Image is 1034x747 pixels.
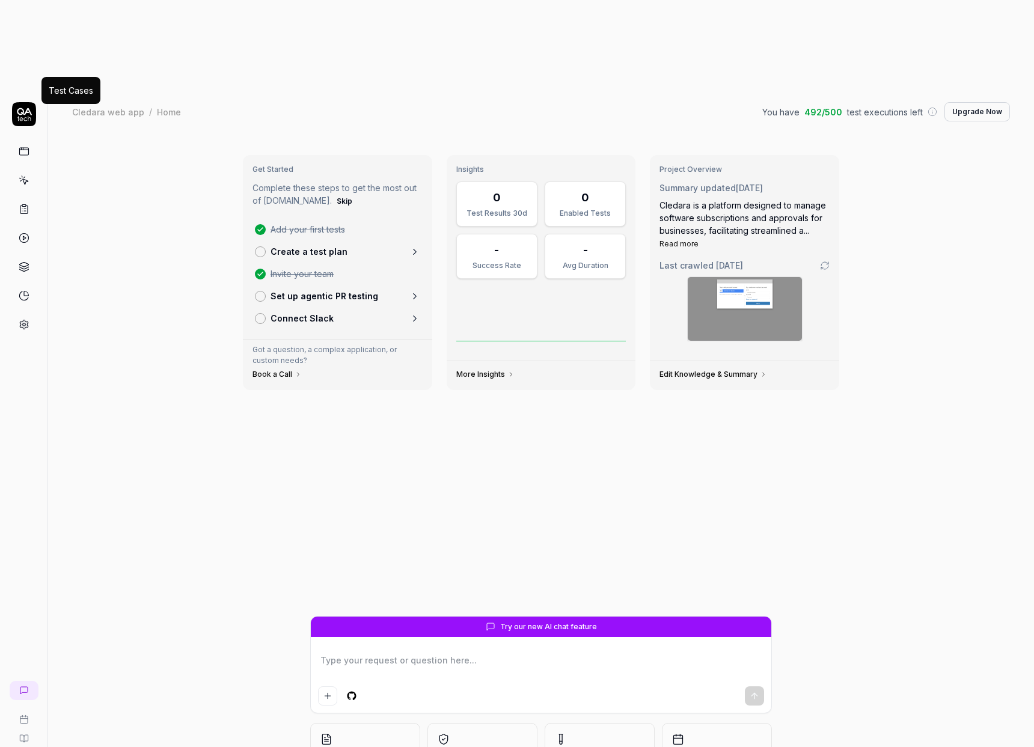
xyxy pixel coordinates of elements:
span: test executions left [847,106,923,118]
span: Try our new AI chat feature [500,621,597,632]
button: Read more [659,239,699,249]
a: Documentation [5,724,43,743]
p: Create a test plan [271,245,347,258]
div: Test Results 30d [464,208,530,219]
a: Connect Slack [250,307,425,329]
span: Summary updated [659,183,736,193]
time: [DATE] [736,183,763,193]
img: Screenshot [688,277,802,341]
div: - [583,242,588,258]
a: Set up agentic PR testing [250,285,425,307]
h3: Get Started [252,165,423,174]
button: Skip [334,194,355,209]
div: 0 [581,189,589,206]
a: Edit Knowledge & Summary [659,370,767,379]
a: More Insights [456,370,515,379]
a: Book a call with us [5,705,43,724]
a: Create a test plan [250,240,425,263]
h3: Insights [456,165,626,174]
p: Complete these steps to get the most out of [DOMAIN_NAME]. [252,181,423,209]
time: [DATE] [716,260,743,270]
div: Test Cases [49,84,93,97]
div: Home [157,106,181,118]
p: Set up agentic PR testing [271,290,378,302]
div: Success Rate [464,260,530,271]
div: 0 [493,189,501,206]
h3: Project Overview [659,165,830,174]
button: Add attachment [318,686,337,706]
button: Upgrade Now [944,102,1010,121]
div: / [149,106,152,118]
div: Avg Duration [552,260,618,271]
div: - [494,242,499,258]
a: Go to crawling settings [820,261,830,270]
span: You have [762,106,800,118]
a: New conversation [10,681,38,700]
span: Cledara is a platform designed to manage software subscriptions and approvals for businesses, fac... [659,200,826,236]
p: Got a question, a complex application, or custom needs? [252,344,423,366]
div: Cledara web app [72,106,144,118]
a: Book a Call [252,370,302,379]
div: Enabled Tests [552,208,618,219]
p: Connect Slack [271,312,334,325]
span: 492 / 500 [804,106,842,118]
span: Last crawled [659,259,743,272]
